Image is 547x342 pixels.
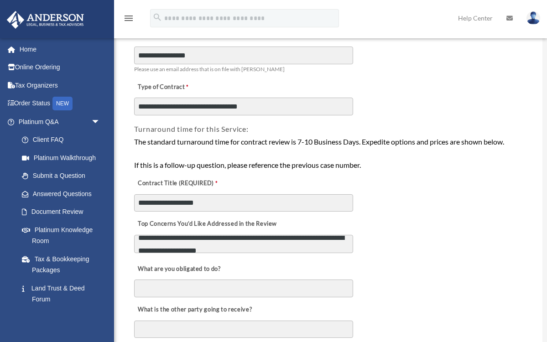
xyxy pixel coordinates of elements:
span: Turnaround time for this Service: [134,124,248,133]
div: NEW [52,97,73,110]
i: menu [123,13,134,24]
a: Tax Organizers [6,76,114,94]
div: The standard turnaround time for contract review is 7-10 Business Days. Expedite options and pric... [134,136,524,171]
span: arrow_drop_down [91,113,109,131]
label: Top Concerns You’d Like Addressed in the Review [134,218,279,231]
a: menu [123,16,134,24]
a: Client FAQ [13,131,114,149]
label: What is the other party going to receive? [134,303,254,316]
label: Type of Contract [134,81,225,93]
label: Contract Title (REQUIRED) [134,177,225,190]
a: Land Trust & Deed Forum [13,279,114,308]
a: Online Ordering [6,58,114,77]
img: Anderson Advisors Platinum Portal [4,11,87,29]
a: Platinum Q&Aarrow_drop_down [6,113,114,131]
a: Document Review [13,203,109,221]
a: Tax & Bookkeeping Packages [13,250,114,279]
a: Order StatusNEW [6,94,114,113]
a: Platinum Walkthrough [13,149,114,167]
span: Please use an email address that is on file with [PERSON_NAME] [134,66,285,73]
label: What are you obligated to do? [134,263,225,275]
a: Platinum Knowledge Room [13,221,114,250]
a: Portal Feedback [13,308,114,326]
a: Answered Questions [13,185,114,203]
a: Submit a Question [13,167,114,185]
img: User Pic [526,11,540,25]
a: Home [6,40,114,58]
i: search [152,12,162,22]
